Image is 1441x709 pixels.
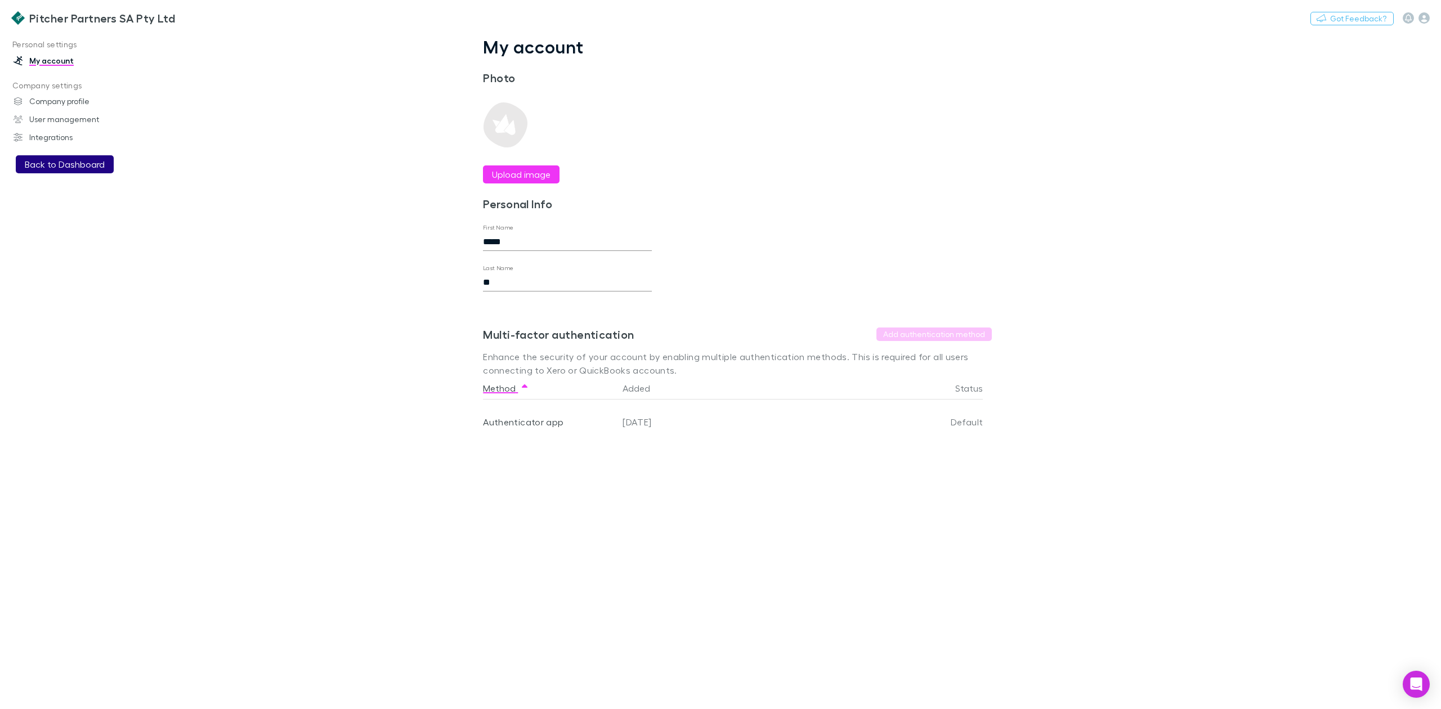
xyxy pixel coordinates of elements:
[1310,12,1394,25] button: Got Feedback?
[2,52,160,70] a: My account
[2,92,160,110] a: Company profile
[483,327,634,341] h3: Multi-factor authentication
[11,11,25,25] img: Pitcher Partners SA Pty Ltd's Logo
[955,377,996,400] button: Status
[5,5,182,32] a: Pitcher Partners SA Pty Ltd
[1403,671,1430,698] div: Open Intercom Messenger
[483,165,560,183] button: Upload image
[2,128,160,146] a: Integrations
[492,168,551,181] label: Upload image
[483,197,652,210] h3: Personal Info
[483,102,528,147] img: Preview
[483,223,514,232] label: First Name
[483,264,514,272] label: Last Name
[16,155,114,173] button: Back to Dashboard
[483,36,992,57] h1: My account
[618,400,881,445] div: [DATE]
[483,377,529,400] button: Method
[483,400,614,445] div: Authenticator app
[483,71,652,84] h3: Photo
[623,377,664,400] button: Added
[2,38,160,52] p: Personal settings
[2,79,160,93] p: Company settings
[29,11,175,25] h3: Pitcher Partners SA Pty Ltd
[483,350,992,377] p: Enhance the security of your account by enabling multiple authentication methods. This is require...
[876,327,992,341] button: Add authentication method
[2,110,160,128] a: User management
[881,400,983,445] div: Default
